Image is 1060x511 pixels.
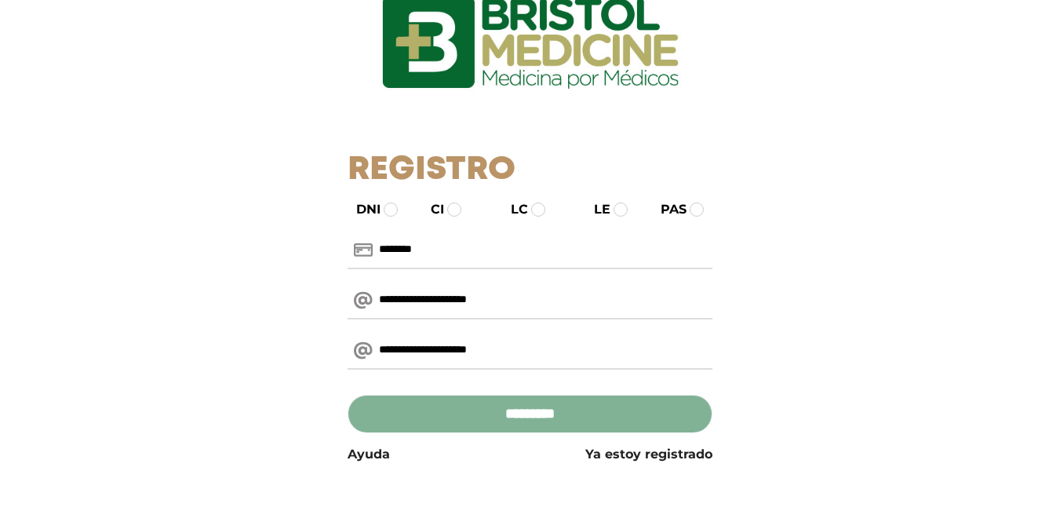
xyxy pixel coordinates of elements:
a: Ya estoy registrado [585,445,712,464]
label: LE [580,200,610,219]
label: LC [497,200,528,219]
h1: Registro [348,151,712,190]
a: Ayuda [348,445,390,464]
label: PAS [647,200,687,219]
label: CI [417,200,444,219]
label: DNI [342,200,381,219]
